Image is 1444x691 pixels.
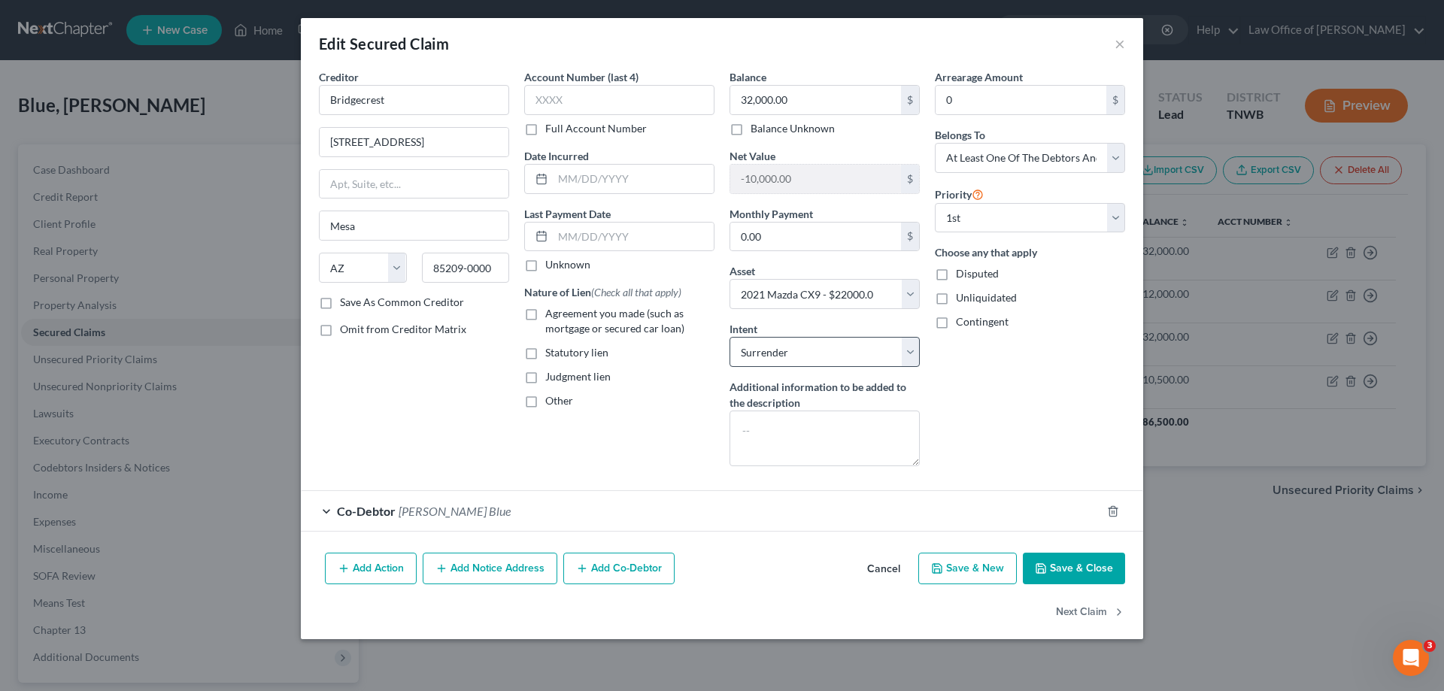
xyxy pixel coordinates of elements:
[545,370,611,383] span: Judgment lien
[320,170,508,199] input: Apt, Suite, etc...
[563,553,675,584] button: Add Co-Debtor
[319,33,449,54] div: Edit Secured Claim
[751,121,835,136] label: Balance Unknown
[901,165,919,193] div: $
[730,69,766,85] label: Balance
[422,253,510,283] input: Enter zip...
[320,211,508,240] input: Enter city...
[730,86,901,114] input: 0.00
[1115,35,1125,53] button: ×
[956,267,999,280] span: Disputed
[524,85,714,115] input: XXXX
[730,223,901,251] input: 0.00
[319,71,359,83] span: Creditor
[935,69,1023,85] label: Arrearage Amount
[935,244,1125,260] label: Choose any that apply
[901,86,919,114] div: $
[545,121,647,136] label: Full Account Number
[935,185,984,203] label: Priority
[320,128,508,156] input: Enter address...
[423,553,557,584] button: Add Notice Address
[1424,640,1436,652] span: 3
[340,295,464,310] label: Save As Common Creditor
[553,165,714,193] input: MM/DD/YYYY
[319,85,509,115] input: Search creditor by name...
[524,69,639,85] label: Account Number (last 4)
[545,257,590,272] label: Unknown
[918,553,1017,584] button: Save & New
[337,504,396,518] span: Co-Debtor
[553,223,714,251] input: MM/DD/YYYY
[901,223,919,251] div: $
[1023,553,1125,584] button: Save & Close
[730,165,901,193] input: 0.00
[1393,640,1429,676] iframe: Intercom live chat
[730,206,813,222] label: Monthly Payment
[340,323,466,335] span: Omit from Creditor Matrix
[956,291,1017,304] span: Unliquidated
[730,265,755,277] span: Asset
[936,86,1106,114] input: 0.00
[730,321,757,337] label: Intent
[855,554,912,584] button: Cancel
[524,206,611,222] label: Last Payment Date
[545,394,573,407] span: Other
[1056,596,1125,628] button: Next Claim
[399,504,511,518] span: [PERSON_NAME] Blue
[935,129,985,141] span: Belongs To
[1106,86,1124,114] div: $
[545,307,684,335] span: Agreement you made (such as mortgage or secured car loan)
[325,553,417,584] button: Add Action
[524,284,681,300] label: Nature of Lien
[730,379,920,411] label: Additional information to be added to the description
[730,148,775,164] label: Net Value
[545,346,608,359] span: Statutory lien
[524,148,589,164] label: Date Incurred
[956,315,1009,328] span: Contingent
[591,286,681,299] span: (Check all that apply)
